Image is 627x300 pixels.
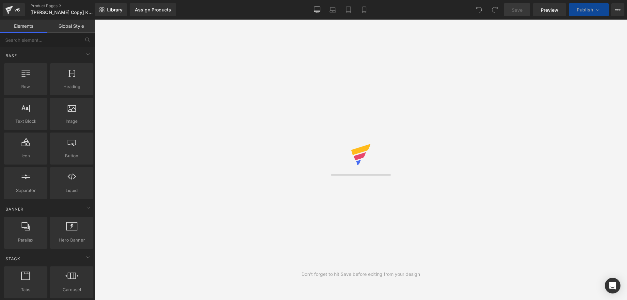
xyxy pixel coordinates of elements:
button: More [611,3,624,16]
span: Preview [541,7,558,13]
div: v6 [13,6,21,14]
span: Icon [6,152,45,159]
span: Tabs [6,286,45,293]
span: [[PERSON_NAME] Copy] Kids Glow T-shirts [30,10,93,15]
span: Carousel [52,286,91,293]
button: Undo [473,3,486,16]
span: Heading [52,83,91,90]
a: Global Style [47,20,95,33]
a: New Library [95,3,127,16]
button: Publish [569,3,609,16]
a: Tablet [341,3,356,16]
a: Product Pages [30,3,105,8]
span: Separator [6,187,45,194]
div: Open Intercom Messenger [605,278,620,293]
button: Redo [488,3,501,16]
span: Save [512,7,522,13]
a: Desktop [309,3,325,16]
span: Publish [577,7,593,12]
span: Liquid [52,187,91,194]
span: Button [52,152,91,159]
span: Stack [5,256,21,262]
div: Assign Products [135,7,171,12]
span: Row [6,83,45,90]
span: Library [107,7,122,13]
span: Hero Banner [52,237,91,244]
span: Text Block [6,118,45,125]
div: Don't forget to hit Save before exiting from your design [301,271,420,278]
a: v6 [3,3,25,16]
span: Image [52,118,91,125]
a: Preview [533,3,566,16]
span: Parallax [6,237,45,244]
a: Mobile [356,3,372,16]
span: Base [5,53,18,59]
a: Laptop [325,3,341,16]
span: Banner [5,206,24,212]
